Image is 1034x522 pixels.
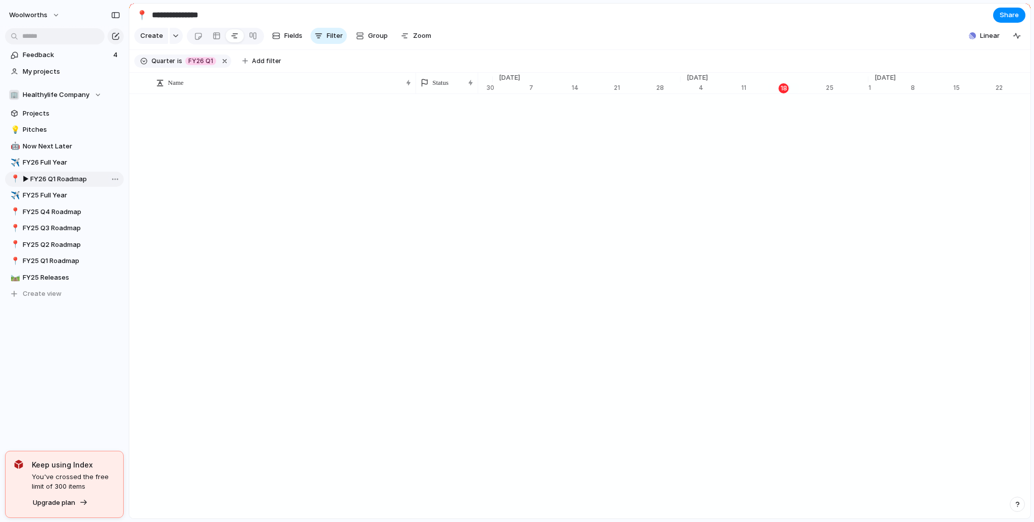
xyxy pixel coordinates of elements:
div: 📍 [11,206,18,218]
button: Fields [268,28,306,44]
div: 15 [953,83,996,92]
div: 18 [779,83,789,93]
div: 25 [826,83,868,92]
div: 30 [487,83,494,92]
span: Share [1000,10,1019,20]
div: 28 [656,83,681,92]
span: Create view [23,289,62,299]
button: ✈️ [9,158,19,168]
div: 🤖 [11,140,18,152]
a: Feedback4 [5,47,124,63]
span: FY25 Releases [23,273,120,283]
span: You've crossed the free limit of 300 items [32,472,115,492]
button: 💡 [9,125,19,135]
button: is [175,56,184,67]
button: ✈️ [9,190,19,200]
button: Upgrade plan [30,496,91,510]
span: is [177,57,182,66]
span: Now Next Later [23,141,120,151]
button: Create view [5,286,124,301]
div: 📍 [11,223,18,234]
div: ✈️ [11,157,18,169]
span: FY26 Q1 [188,57,213,66]
span: FY25 Q4 Roadmap [23,207,120,217]
a: 📍FY25 Q4 Roadmap [5,204,124,220]
a: ✈️FY26 Full Year [5,155,124,170]
div: 1 [868,83,911,92]
span: Pitches [23,125,120,135]
span: Healthylife Company [23,90,89,100]
span: Group [368,31,388,41]
button: 📍 [9,240,19,250]
div: 📍 [11,173,18,185]
a: 💡Pitches [5,122,124,137]
span: Fields [284,31,302,41]
a: 📍FY25 Q3 Roadmap [5,221,124,236]
span: Quarter [151,57,175,66]
button: Linear [965,28,1004,43]
span: Zoom [413,31,431,41]
button: 📍 [134,7,150,23]
button: FY26 Q1 [183,56,218,67]
div: 🏢 [9,90,19,100]
a: ✈️FY25 Full Year [5,188,124,203]
a: Projects [5,106,124,121]
span: Upgrade plan [33,498,75,508]
button: 📍 [9,256,19,266]
button: 📍 [9,174,19,184]
button: 🤖 [9,141,19,151]
span: Projects [23,109,120,119]
button: 📍 [9,223,19,233]
div: 8 [911,83,953,92]
button: Add filter [236,54,287,68]
button: 🏢Healthylife Company [5,87,124,102]
span: FY25 Q3 Roadmap [23,223,120,233]
span: Add filter [252,57,281,66]
span: FY25 Q1 Roadmap [23,256,120,266]
span: FY25 Q2 Roadmap [23,240,120,250]
a: My projects [5,64,124,79]
span: Linear [980,31,1000,41]
button: Zoom [397,28,435,44]
span: 4 [113,50,120,60]
button: Group [351,28,393,44]
span: My projects [23,67,120,77]
button: Filter [311,28,347,44]
div: 📍 [11,255,18,267]
span: [DATE] [493,73,526,83]
div: 4 [699,83,741,92]
span: ▶︎ FY26 Q1 Roadmap [23,174,120,184]
div: 🛤️ [11,272,18,283]
span: Filter [327,31,343,41]
a: 📍▶︎ FY26 Q1 Roadmap [5,172,124,187]
div: 11 [741,83,784,92]
span: [DATE] [868,73,902,83]
a: 📍FY25 Q2 Roadmap [5,237,124,252]
span: Feedback [23,50,110,60]
div: 14 [572,83,614,92]
span: FY25 Full Year [23,190,120,200]
span: FY26 Full Year [23,158,120,168]
div: ✈️ [11,190,18,201]
div: 💡 [11,124,18,136]
a: 🛤️FY25 Releases [5,270,124,285]
span: Create [140,31,163,41]
div: 7 [529,83,572,92]
button: 🛤️ [9,273,19,283]
span: Keep using Index [32,459,115,470]
a: 🤖Now Next Later [5,139,124,154]
button: 📍 [9,207,19,217]
a: 📍FY25 Q1 Roadmap [5,253,124,269]
div: 18 [784,83,826,92]
button: Create [134,28,168,44]
span: [DATE] [681,73,714,83]
button: woolworths [5,7,65,23]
